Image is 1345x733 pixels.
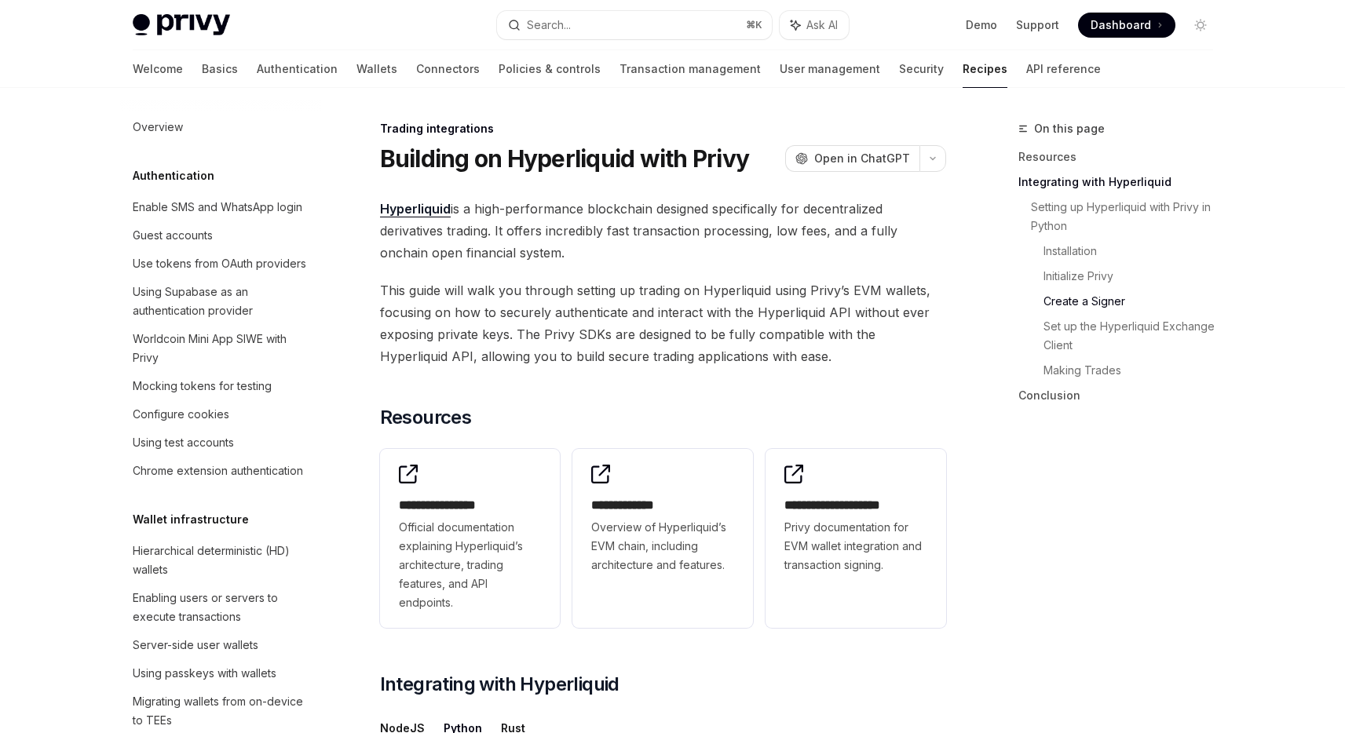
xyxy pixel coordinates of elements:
[416,50,480,88] a: Connectors
[133,461,303,480] div: Chrome extension authentication
[133,330,312,367] div: Worldcoin Mini App SIWE with Privy
[785,145,919,172] button: Open in ChatGPT
[133,198,302,217] div: Enable SMS and WhatsApp login
[591,518,734,574] span: Overview of Hyperliquid’s EVM chain, including architecture and features.
[572,449,753,628] a: **** **** ***Overview of Hyperliquid’s EVM chain, including architecture and features.
[620,50,761,88] a: Transaction management
[120,659,321,687] a: Using passkeys with wallets
[1078,13,1175,38] a: Dashboard
[133,254,306,273] div: Use tokens from OAuth providers
[120,400,321,428] a: Configure cookies
[380,201,451,217] a: Hyperliquid
[380,121,946,137] div: Trading integrations
[120,113,321,141] a: Overview
[1016,17,1059,33] a: Support
[120,193,321,221] a: Enable SMS and WhatsApp login
[133,405,229,424] div: Configure cookies
[120,221,321,250] a: Guest accounts
[133,166,214,185] h5: Authentication
[133,283,312,320] div: Using Supabase as an authentication provider
[120,631,321,659] a: Server-side user wallets
[133,14,230,36] img: light logo
[380,449,561,628] a: **** **** **** *Official documentation explaining Hyperliquid’s architecture, trading features, a...
[133,692,312,730] div: Migrating wallets from on-device to TEEs
[399,518,542,612] span: Official documentation explaining Hyperliquid’s architecture, trading features, and API endpoints.
[133,50,183,88] a: Welcome
[497,11,772,39] button: Search...⌘K
[746,19,762,31] span: ⌘ K
[120,250,321,278] a: Use tokens from OAuth providers
[120,537,321,584] a: Hierarchical deterministic (HD) wallets
[133,542,312,579] div: Hierarchical deterministic (HD) wallets
[133,664,276,683] div: Using passkeys with wallets
[380,405,472,430] span: Resources
[120,457,321,485] a: Chrome extension authentication
[380,198,946,264] span: is a high-performance blockchain designed specifically for decentralized derivatives trading. It ...
[1018,144,1226,170] a: Resources
[120,584,321,631] a: Enabling users or servers to execute transactions
[257,50,338,88] a: Authentication
[1043,289,1226,314] a: Create a Signer
[133,226,213,245] div: Guest accounts
[780,11,849,39] button: Ask AI
[963,50,1007,88] a: Recipes
[1043,264,1226,289] a: Initialize Privy
[1018,383,1226,408] a: Conclusion
[133,636,258,655] div: Server-side user wallets
[1026,50,1101,88] a: API reference
[1188,13,1213,38] button: Toggle dark mode
[1043,239,1226,264] a: Installation
[966,17,997,33] a: Demo
[120,325,321,372] a: Worldcoin Mini App SIWE with Privy
[133,589,312,626] div: Enabling users or servers to execute transactions
[120,372,321,400] a: Mocking tokens for testing
[1031,195,1226,239] a: Setting up Hyperliquid with Privy in Python
[806,17,838,33] span: Ask AI
[133,510,249,529] h5: Wallet infrastructure
[784,518,927,574] span: Privy documentation for EVM wallet integration and transaction signing.
[1043,358,1226,383] a: Making Trades
[202,50,238,88] a: Basics
[1034,119,1105,138] span: On this page
[766,449,946,628] a: **** **** **** *****Privy documentation for EVM wallet integration and transaction signing.
[380,144,750,173] h1: Building on Hyperliquid with Privy
[133,377,272,396] div: Mocking tokens for testing
[380,279,946,367] span: This guide will walk you through setting up trading on Hyperliquid using Privy’s EVM wallets, foc...
[120,278,321,325] a: Using Supabase as an authentication provider
[1043,314,1226,358] a: Set up the Hyperliquid Exchange Client
[380,672,620,697] span: Integrating with Hyperliquid
[133,118,183,137] div: Overview
[814,151,910,166] span: Open in ChatGPT
[133,433,234,452] div: Using test accounts
[120,428,321,457] a: Using test accounts
[780,50,880,88] a: User management
[1018,170,1226,195] a: Integrating with Hyperliquid
[1091,17,1151,33] span: Dashboard
[899,50,944,88] a: Security
[527,16,571,35] div: Search...
[499,50,601,88] a: Policies & controls
[356,50,397,88] a: Wallets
